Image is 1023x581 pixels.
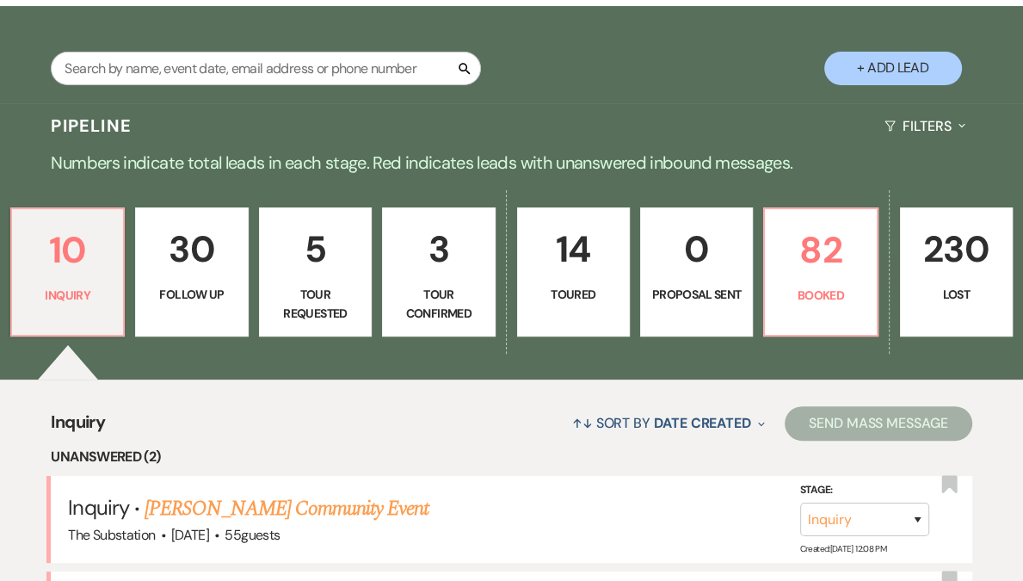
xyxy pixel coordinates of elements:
p: 14 [528,220,619,278]
button: + Add Lead [824,52,962,85]
p: 0 [651,220,742,278]
p: Booked [775,286,866,305]
span: The Substation [68,526,155,544]
a: 0Proposal Sent [640,207,753,337]
input: Search by name, event date, email address or phone number [51,52,481,85]
button: Send Mass Message [785,406,972,441]
a: 10Inquiry [10,207,125,337]
p: 3 [393,220,484,278]
span: ↑↓ [572,414,593,432]
a: 3Tour Confirmed [382,207,495,337]
span: Inquiry [51,409,105,446]
p: Tour Confirmed [393,285,484,324]
p: 230 [911,220,1001,278]
h3: Pipeline [51,114,132,138]
a: 30Follow Up [135,207,248,337]
span: Date Created [654,414,751,432]
a: [PERSON_NAME] Community Event [145,493,428,524]
li: Unanswered (2) [51,446,971,468]
span: [DATE] [171,526,209,544]
span: 55 guests [225,526,280,544]
p: 10 [22,221,113,279]
p: 30 [146,220,237,278]
button: Filters [878,103,971,149]
a: 14Toured [517,207,630,337]
p: Proposal Sent [651,285,742,304]
p: Lost [911,285,1001,304]
span: Created: [DATE] 12:08 PM [800,543,886,554]
a: 82Booked [763,207,878,337]
a: 5Tour Requested [259,207,372,337]
p: Tour Requested [270,285,361,324]
p: Toured [528,285,619,304]
label: Stage: [800,481,929,500]
p: 5 [270,220,361,278]
span: Inquiry [68,494,128,521]
p: Inquiry [22,286,113,305]
p: 82 [775,221,866,279]
button: Sort By Date Created [565,400,772,446]
p: Follow Up [146,285,237,304]
a: 230Lost [900,207,1013,337]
